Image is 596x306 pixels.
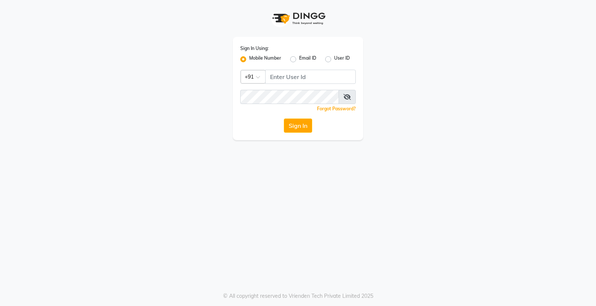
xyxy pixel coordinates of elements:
[299,55,316,64] label: Email ID
[317,106,356,111] a: Forgot Password?
[284,119,312,133] button: Sign In
[265,70,356,84] input: Username
[240,90,339,104] input: Username
[334,55,350,64] label: User ID
[249,55,281,64] label: Mobile Number
[240,45,269,52] label: Sign In Using:
[268,7,328,29] img: logo1.svg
